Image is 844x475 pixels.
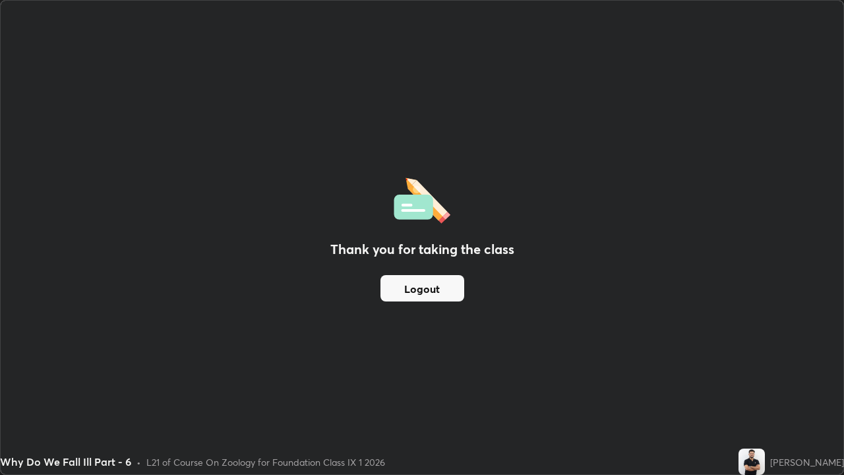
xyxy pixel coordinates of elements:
[380,275,464,301] button: Logout
[146,455,385,469] div: L21 of Course On Zoology for Foundation Class IX 1 2026
[738,449,765,475] img: 368e1e20671c42e499edb1680cf54f70.jpg
[330,239,514,259] h2: Thank you for taking the class
[394,174,450,224] img: offlineFeedback.1438e8b3.svg
[770,455,844,469] div: [PERSON_NAME]
[136,455,141,469] div: •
